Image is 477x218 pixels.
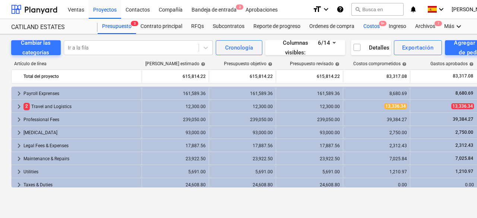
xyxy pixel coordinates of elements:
div: 83,317.08 [346,70,407,82]
div: 1,210.97 [346,169,407,174]
div: [MEDICAL_DATA] [23,127,139,139]
div: Payroll Exprenses [23,88,139,99]
div: Exportación [402,43,434,53]
span: keyboard_arrow_right [15,167,23,176]
div: Legal Fees & Expenses [23,140,139,152]
div: 17,887.56 [212,143,273,148]
div: Archivos [411,19,440,34]
a: Subcontratos [208,19,249,34]
span: 83,317.08 [452,73,474,79]
div: 2,750.00 [346,130,407,135]
div: Artículo de línea [11,61,142,66]
div: [PERSON_NAME] estimado [145,61,205,66]
a: RFQs [187,19,208,34]
div: 239,050.00 [279,117,340,122]
div: 7,025.84 [346,156,407,161]
span: keyboard_arrow_right [15,128,23,137]
i: keyboard_arrow_down [322,5,331,14]
span: 13,336.34 [384,103,407,109]
div: Utilities [23,166,139,178]
div: 161,589.36 [279,91,340,96]
span: keyboard_arrow_right [15,141,23,150]
div: 615,814.22 [145,70,206,82]
div: 5,691.00 [279,169,340,174]
div: 239,050.00 [145,117,206,122]
a: Archivos7 [411,19,440,34]
i: format_size [313,5,322,14]
span: 7 [435,21,442,26]
div: 0.00 [413,182,474,187]
div: Costos [359,19,384,34]
span: help [334,62,339,66]
div: 161,589.36 [212,91,273,96]
div: Professional Fees [23,114,139,126]
div: Taxes & Duties [23,179,139,191]
div: 161,589.36 [145,91,206,96]
span: 9+ [379,21,386,26]
div: 93,000.00 [212,130,273,135]
div: Costos comprometidos [353,61,407,66]
span: help [266,62,272,66]
div: 0.00 [346,182,407,187]
div: Presupuesto [98,19,136,34]
div: 12,300.00 [279,104,340,109]
span: 2 [23,103,30,110]
div: 12,300.00 [145,104,206,109]
a: Ordenes de compra [305,19,359,34]
a: Reporte de progreso [249,19,305,34]
span: keyboard_arrow_right [15,180,23,189]
button: Columnas visibles:6/14 [265,40,345,55]
button: Detalles [351,40,391,55]
i: Base de conocimientos [337,5,344,14]
a: Presupuesto3 [98,19,136,34]
div: 23,922.50 [279,156,340,161]
div: 93,000.00 [279,130,340,135]
div: 17,887.56 [145,143,206,148]
div: 24,608.80 [145,182,206,187]
span: 13,336.34 [451,103,474,109]
span: keyboard_arrow_right [15,154,23,163]
div: 17,887.56 [279,143,340,148]
div: Presupuesto revisado [290,61,339,66]
div: 8,680.69 [346,91,407,96]
div: 23,922.50 [145,156,206,161]
span: 39,384.27 [452,117,474,122]
span: help [401,62,407,66]
div: Maintenance & Repairs [23,153,139,165]
span: 3 [236,4,243,10]
span: 7,025.84 [455,156,474,161]
span: search [355,6,361,12]
a: Costos9+ [359,19,384,34]
div: 93,000.00 [145,130,206,135]
div: Cambiar las categorías [20,38,52,58]
div: 12,300.00 [212,104,273,109]
a: Contrato principal [136,19,187,34]
div: Más [440,19,468,34]
i: keyboard_arrow_down [454,22,463,31]
span: keyboard_arrow_right [15,102,23,111]
span: 1,210.97 [455,169,474,174]
span: 3 [131,21,138,26]
div: Detalles [353,43,389,53]
div: 239,050.00 [212,117,273,122]
span: 2,312.43 [455,143,474,148]
div: Travel and Logistics [23,101,139,113]
i: notifications [410,5,417,14]
span: help [468,62,474,66]
div: 23,922.50 [212,156,273,161]
div: CATILAND ESTATES [11,23,89,31]
div: 2,312.43 [346,143,407,148]
span: keyboard_arrow_right [15,89,23,98]
div: 5,691.00 [145,169,206,174]
span: 2,750.00 [455,130,474,135]
div: Columnas visibles : 6/14 [274,38,336,58]
div: 615,814.22 [279,70,340,82]
a: Ingreso [384,19,411,34]
div: 24,608.80 [212,182,273,187]
button: Cambiar las categorías [11,40,61,55]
